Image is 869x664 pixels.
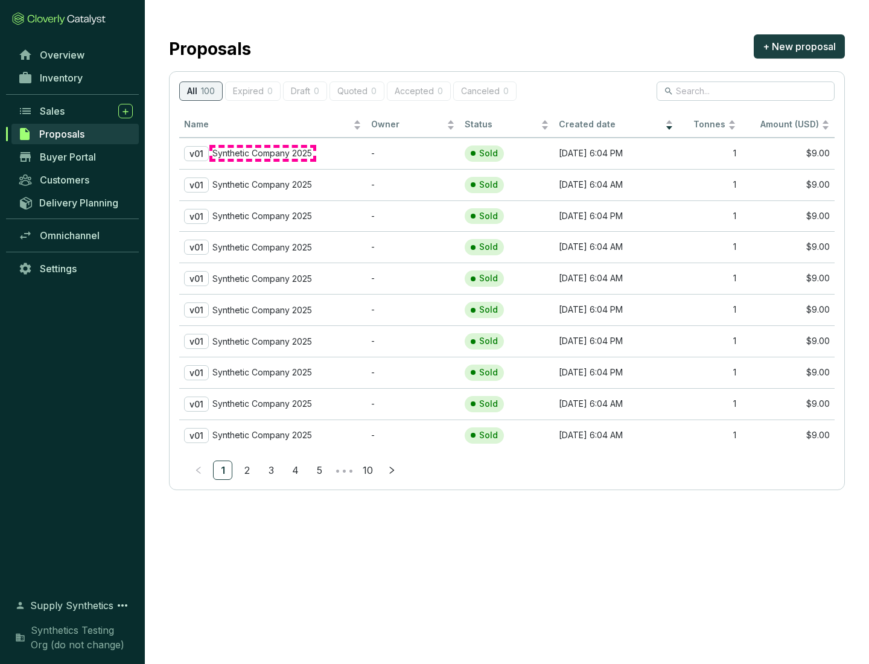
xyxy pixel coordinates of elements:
td: [DATE] 6:04 PM [554,294,679,325]
a: 1 [214,461,232,479]
a: Omnichannel [12,225,139,246]
td: - [366,200,460,232]
a: Inventory [12,68,139,88]
li: 4 [285,461,305,480]
td: - [366,388,460,420]
span: left [194,466,203,474]
p: Sold [479,367,498,378]
a: 4 [286,461,304,479]
td: [DATE] 6:04 AM [554,169,679,200]
td: $9.00 [741,263,835,294]
span: Amount (USD) [760,119,819,129]
td: [DATE] 6:04 PM [554,357,679,388]
input: Search... [676,85,816,98]
span: Supply Synthetics [30,598,113,613]
td: [DATE] 6:04 AM [554,263,679,294]
span: Tonnes [683,119,725,130]
span: + New proposal [763,39,836,54]
p: v01 [184,397,209,412]
td: $9.00 [741,231,835,263]
a: 5 [310,461,328,479]
p: v01 [184,271,209,286]
td: - [366,138,460,169]
p: v01 [184,334,209,349]
p: v01 [184,146,209,161]
li: 10 [358,461,377,480]
td: 1 [678,231,740,263]
td: 1 [678,357,740,388]
span: Sales [40,105,65,117]
button: All100 [179,81,223,101]
li: Next Page [382,461,401,480]
p: v01 [184,428,209,443]
a: 2 [238,461,256,479]
p: Synthetic Company 2025 [212,179,312,190]
td: $9.00 [741,420,835,451]
p: Sold [479,398,498,410]
p: Sold [479,241,498,253]
a: Delivery Planning [12,193,139,212]
td: 1 [678,200,740,232]
td: 1 [678,138,740,169]
td: [DATE] 6:04 AM [554,388,679,420]
a: Sales [12,101,139,121]
button: + New proposal [754,34,845,59]
span: Delivery Planning [39,197,118,209]
span: ••• [334,461,353,480]
p: Synthetic Company 2025 [212,273,312,284]
p: v01 [184,302,209,318]
td: - [366,420,460,451]
a: Proposals [11,124,139,144]
p: Synthetic Company 2025 [212,148,312,159]
th: Name [179,113,366,138]
p: v01 [184,365,209,380]
span: Overview [40,49,84,61]
a: Customers [12,170,139,190]
button: right [382,461,401,480]
p: 100 [201,86,215,97]
td: [DATE] 6:04 PM [554,325,679,357]
p: Synthetic Company 2025 [212,211,312,222]
p: Synthetic Company 2025 [212,367,312,378]
p: v01 [184,209,209,224]
p: Sold [479,430,498,441]
td: [DATE] 6:04 AM [554,420,679,451]
td: - [366,169,460,200]
p: Sold [479,304,498,316]
td: 1 [678,169,740,200]
td: 1 [678,388,740,420]
a: 10 [358,461,377,479]
td: 1 [678,263,740,294]
li: 3 [261,461,281,480]
p: Sold [479,179,498,191]
li: Previous Page [189,461,208,480]
td: - [366,325,460,357]
td: [DATE] 6:04 PM [554,200,679,232]
th: Status [460,113,553,138]
td: $9.00 [741,169,835,200]
span: right [387,466,396,474]
td: $9.00 [741,200,835,232]
p: Sold [479,336,498,347]
p: Synthetic Company 2025 [212,336,312,347]
td: 1 [678,420,740,451]
p: Sold [479,211,498,222]
a: Settings [12,258,139,279]
td: $9.00 [741,138,835,169]
span: Inventory [40,72,83,84]
li: 1 [213,461,232,480]
p: Synthetic Company 2025 [212,430,312,441]
th: Created date [554,113,679,138]
li: 2 [237,461,256,480]
li: 5 [310,461,329,480]
span: Name [184,119,351,130]
a: 3 [262,461,280,479]
td: $9.00 [741,388,835,420]
td: - [366,263,460,294]
p: v01 [184,177,209,193]
span: Proposals [39,128,84,140]
span: Created date [559,119,663,130]
p: Sold [479,273,498,284]
span: Status [465,119,538,130]
span: Buyer Portal [40,151,96,163]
